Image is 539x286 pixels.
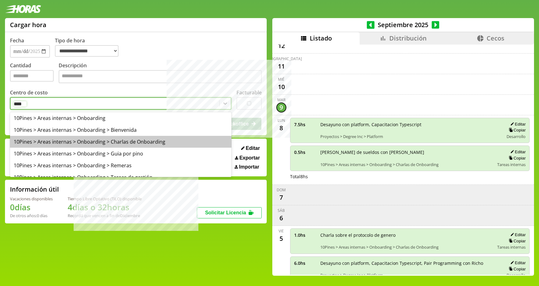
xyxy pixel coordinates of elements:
span: Charla sobre el protocolo de genero [320,232,493,238]
label: Fecha [10,37,24,44]
span: 1.0 hs [294,232,316,238]
div: 8 [276,123,286,133]
span: Cecos [487,34,504,42]
label: Facturable [236,89,262,96]
div: sáb [278,208,285,213]
div: 11 [276,61,286,71]
select: Tipo de hora [55,45,119,57]
div: Vacaciones disponibles [10,196,53,202]
span: Desayuno con platform, Capacitacion Typescript, Pair Programming con Richo [320,260,500,266]
div: 10Pines > Areas internas > Onboarding [10,112,231,124]
div: 10Pines > Areas internas > Onboarding > Tareas de gestión [10,171,231,183]
span: 0.5 hs [294,149,316,155]
b: Diciembre [120,213,140,218]
button: Copiar [507,238,526,244]
span: 6.0 hs [294,260,316,266]
div: dom [277,187,286,193]
div: 5 [276,234,286,244]
div: 10Pines > Areas internas > Onboarding > Charlas de Onboarding [10,136,231,148]
h2: Información útil [10,185,59,193]
span: Listado [310,34,332,42]
label: Centro de costo [10,89,48,96]
span: [PERSON_NAME] de sueldos con [PERSON_NAME] [320,149,493,155]
div: 10Pines > Areas internas > Onboarding > Bienvenida [10,124,231,136]
div: Total 8 hs [290,174,530,179]
div: mié [278,77,284,82]
span: Septiembre 2025 [375,21,432,29]
div: scrollable content [272,45,534,275]
h1: 4 días o 32 horas [68,202,142,213]
span: Proyectos > Degree Inc > Platform [320,134,500,139]
button: Editar [239,145,262,151]
h1: 0 días [10,202,53,213]
div: 10Pines > Areas internas > Onboarding > Remeras [10,160,231,171]
span: Desarrollo [507,134,526,139]
span: 10Pines > Areas internas > Onboarding > Charlas de Onboarding [320,244,493,250]
div: De otros años: 0 días [10,213,53,218]
button: Solicitar Licencia [197,207,262,218]
div: 12 [276,41,286,51]
button: Exportar [233,155,262,161]
div: lun [278,118,285,123]
span: Tareas internas [497,244,526,250]
label: Tipo de hora [55,37,124,58]
button: Editar [508,260,526,265]
span: Importar [239,164,259,170]
img: logotipo [5,5,41,13]
div: 10Pines > Areas internas > Onboarding > Guia por pino [10,148,231,160]
span: Solicitar Licencia [205,210,246,215]
button: Editar [508,149,526,155]
div: 9 [276,102,286,112]
button: Copiar [507,127,526,133]
button: Copiar [507,155,526,161]
label: Descripción [59,62,262,85]
span: Proyectos > Degree Inc > Platform [320,272,500,278]
div: vie [279,228,284,234]
div: Tiempo Libre Optativo (TiLO) disponible [68,196,142,202]
div: 7 [276,193,286,203]
div: 6 [276,213,286,223]
span: Exportar [239,155,260,161]
span: Desayuno con platform, Capacitacion Typescript [320,122,500,127]
span: Editar [246,145,260,151]
button: Editar [508,232,526,237]
span: 7.5 hs [294,122,316,127]
span: Distribución [389,34,427,42]
button: Copiar [507,266,526,272]
div: mar [277,97,285,102]
label: Cantidad [10,62,59,85]
input: Cantidad [10,70,54,82]
h1: Cargar hora [10,21,46,29]
span: Tareas internas [497,162,526,167]
span: 10Pines > Areas internas > Onboarding > Charlas de Onboarding [320,162,493,167]
button: Editar [508,122,526,127]
div: 10 [276,82,286,92]
span: Desarrollo [507,272,526,278]
textarea: Descripción [59,70,262,83]
div: Recordá que vencen a fin de [68,213,142,218]
div: [DEMOGRAPHIC_DATA] [261,56,302,61]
